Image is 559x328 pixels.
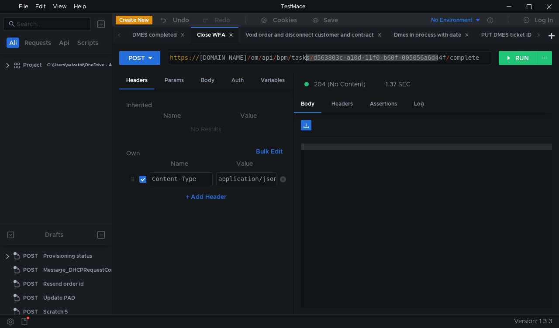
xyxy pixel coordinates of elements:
[224,72,251,89] div: Auth
[363,96,404,112] div: Assertions
[43,305,68,318] div: Scratch 5
[43,263,133,277] div: Message_DHCPRequestCompleted
[499,51,538,65] button: RUN
[481,31,539,40] div: PUT DMES ticket ID
[43,249,92,263] div: Provisioning status
[535,15,553,25] div: Log In
[45,229,63,240] div: Drafts
[133,110,211,121] th: Name
[119,51,160,65] button: POST
[146,158,213,169] th: Name
[514,315,552,328] span: Version: 1.3.3
[22,38,54,48] button: Requests
[197,31,233,40] div: Close WFA
[75,38,101,48] button: Scripts
[195,14,236,27] button: Redo
[394,31,469,40] div: Dmes in process with date
[254,72,292,89] div: Variables
[213,158,276,169] th: Value
[126,100,286,110] h6: Inherited
[23,58,42,72] div: Project
[158,72,191,89] div: Params
[173,15,189,25] div: Undo
[119,72,155,89] div: Headers
[152,14,195,27] button: Undo
[126,148,252,158] h6: Own
[190,125,221,133] nz-embed-empty: No Results
[245,31,382,40] div: Void order and disconnect customer and contract
[324,96,360,112] div: Headers
[56,38,72,48] button: Api
[23,249,38,263] span: POST
[273,15,297,25] div: Cookies
[43,291,75,304] div: Update PAD
[132,31,185,40] div: DMES completed
[324,17,338,23] div: Save
[215,15,230,25] div: Redo
[23,263,38,277] span: POST
[116,16,152,24] button: Create New
[421,13,481,27] button: No Environment
[407,96,431,112] div: Log
[7,38,19,48] button: All
[431,16,473,24] div: No Environment
[23,277,38,290] span: POST
[43,277,84,290] div: Resend order id
[194,72,221,89] div: Body
[47,58,224,72] div: C:\Users\salvatoi\OneDrive - AMDOCS\Backup Folders\Documents\testmace\Project
[252,146,286,157] button: Bulk Edit
[314,79,366,89] span: 204 (No Content)
[386,80,411,88] div: 1.37 SEC
[23,291,38,304] span: POST
[128,53,145,63] div: POST
[182,191,230,202] button: + Add Header
[294,96,321,113] div: Body
[23,305,38,318] span: POST
[17,19,86,29] input: Search...
[211,110,286,121] th: Value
